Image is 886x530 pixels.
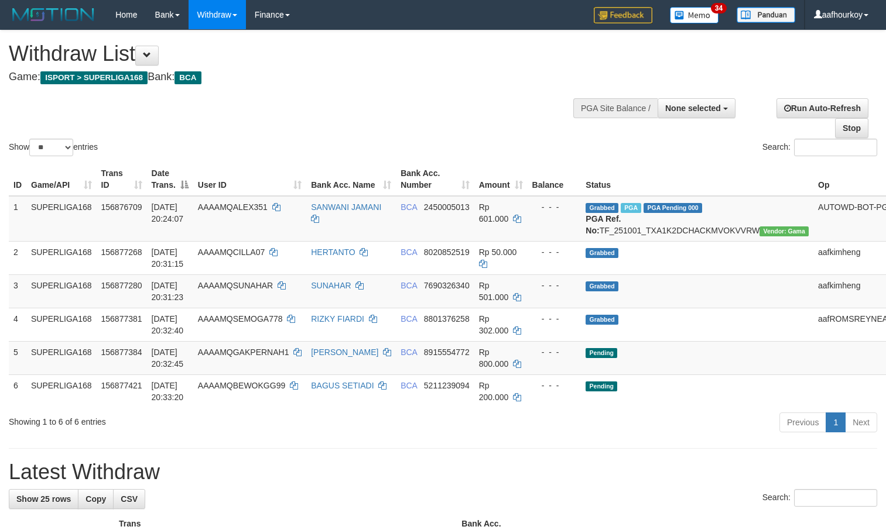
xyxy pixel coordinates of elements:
b: PGA Ref. No: [586,214,621,235]
span: Rp 50.000 [479,247,517,257]
th: Trans ID: activate to sort column ascending [97,163,147,196]
input: Search: [794,489,877,507]
span: Copy 7690326340 to clipboard [424,281,470,290]
a: Show 25 rows [9,489,78,509]
span: Grabbed [586,281,618,291]
span: Rp 601.000 [479,202,509,223]
th: Bank Acc. Number: activate to sort column ascending [396,163,474,196]
span: Rp 200.000 [479,381,509,402]
span: PGA Pending [644,203,702,213]
span: 156877280 [101,281,142,290]
span: AAAAMQALEX351 [198,202,268,212]
span: Grabbed [586,203,618,213]
span: AAAAMQSEMOGA778 [198,314,283,323]
td: TF_251001_TXA1K2DCHACKMVOKVVRW [581,196,813,242]
img: panduan.png [737,7,795,23]
th: Balance [528,163,581,196]
a: Next [845,412,877,432]
a: SANWANI JAMANI [311,202,381,212]
div: - - - [532,380,577,391]
td: 5 [9,341,26,374]
span: Rp 800.000 [479,347,509,369]
span: Rp 501.000 [479,281,509,302]
span: [DATE] 20:32:40 [152,314,184,335]
div: PGA Site Balance / [573,98,658,118]
span: BCA [401,347,417,357]
a: Run Auto-Refresh [776,98,868,118]
a: RIZKY FIARDI [311,314,364,323]
th: Date Trans.: activate to sort column descending [147,163,193,196]
h1: Latest Withdraw [9,460,877,484]
span: Vendor URL: https://trx31.1velocity.biz [760,226,809,236]
button: None selected [658,98,736,118]
td: SUPERLIGA168 [26,241,97,274]
label: Search: [762,489,877,507]
span: [DATE] 20:33:20 [152,381,184,402]
h4: Game: Bank: [9,71,579,83]
span: [DATE] 20:31:23 [152,281,184,302]
span: Copy 8915554772 to clipboard [424,347,470,357]
div: - - - [532,346,577,358]
span: Grabbed [586,315,618,325]
img: Feedback.jpg [594,7,652,23]
div: - - - [532,280,577,291]
img: Button%20Memo.svg [670,7,719,23]
span: Show 25 rows [16,494,71,504]
th: Bank Acc. Name: activate to sort column ascending [306,163,396,196]
span: 34 [711,3,727,13]
th: Game/API: activate to sort column ascending [26,163,97,196]
th: ID [9,163,26,196]
span: 156876709 [101,202,142,212]
a: Previous [779,412,826,432]
span: Copy 8020852519 to clipboard [424,247,470,257]
td: SUPERLIGA168 [26,196,97,242]
span: ISPORT > SUPERLIGA168 [40,71,148,84]
span: BCA [401,381,417,390]
select: Showentries [29,139,73,156]
td: SUPERLIGA168 [26,341,97,374]
a: Copy [78,489,114,509]
span: 156877268 [101,247,142,257]
label: Search: [762,139,877,156]
span: [DATE] 20:24:07 [152,202,184,223]
th: User ID: activate to sort column ascending [193,163,306,196]
span: Copy 8801376258 to clipboard [424,314,470,323]
span: BCA [401,281,417,290]
div: - - - [532,246,577,258]
span: [DATE] 20:31:15 [152,247,184,269]
td: SUPERLIGA168 [26,274,97,308]
div: - - - [532,201,577,213]
td: 4 [9,308,26,341]
span: Grabbed [586,248,618,258]
span: Rp 302.000 [479,314,509,335]
a: [PERSON_NAME] [311,347,378,357]
th: Status [581,163,813,196]
th: Amount: activate to sort column ascending [474,163,528,196]
a: CSV [113,489,145,509]
span: 156877421 [101,381,142,390]
a: SUNAHAR [311,281,351,290]
img: MOTION_logo.png [9,6,98,23]
td: 6 [9,374,26,408]
h1: Withdraw List [9,42,579,66]
span: None selected [665,104,721,113]
span: Copy [85,494,106,504]
span: Copy 5211239094 to clipboard [424,381,470,390]
span: BCA [401,314,417,323]
td: 3 [9,274,26,308]
td: SUPERLIGA168 [26,308,97,341]
span: BCA [401,202,417,212]
span: AAAAMQGAKPERNAH1 [198,347,289,357]
span: AAAAMQBEWOKGG99 [198,381,285,390]
span: Pending [586,348,617,358]
span: 156877381 [101,314,142,323]
a: Stop [835,118,868,138]
td: 1 [9,196,26,242]
div: Showing 1 to 6 of 6 entries [9,411,360,428]
span: AAAAMQSUNAHAR [198,281,273,290]
div: - - - [532,313,577,325]
span: AAAAMQCILLA07 [198,247,265,257]
span: Copy 2450005013 to clipboard [424,202,470,212]
span: BCA [401,247,417,257]
span: Pending [586,381,617,391]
